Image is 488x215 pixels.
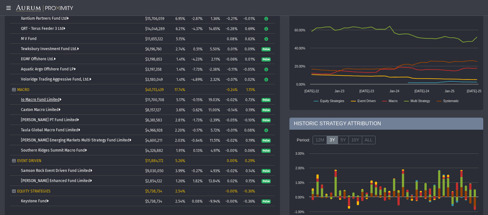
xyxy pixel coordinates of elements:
[222,105,240,115] td: -0.14%
[187,135,205,145] td: -0.64%
[240,54,257,64] td: 0.01%
[225,189,238,193] div: -0.00%
[187,54,205,64] td: -4.23%
[176,27,185,31] span: 6.21%
[222,135,240,145] td: -0.02%
[205,125,222,135] td: 5.72%
[261,179,271,183] a: Pulse
[176,47,185,51] span: 2.74%
[222,94,240,105] td: -0.02%
[261,149,271,153] span: Pulse
[335,89,344,93] text: Jan-23
[176,108,185,112] span: 3.61%
[240,176,257,186] td: 0.15%
[261,97,271,102] a: Pulse
[176,37,185,41] span: 5.15%
[222,196,240,206] td: -0.00%
[295,65,305,68] text: 20.00%
[240,135,257,145] td: 0.19%
[174,88,185,92] span: 17.74%
[145,98,164,102] span: $11,700,708
[17,159,41,163] span: EVENT DRIVEN
[222,44,240,54] td: 0.01%
[205,115,222,125] td: -2.39%
[175,199,185,204] span: 2.54%
[222,115,240,125] td: -0.05%
[176,98,185,102] span: 5.17%
[261,98,271,102] span: Pulse
[222,13,240,23] td: -0.21%
[222,23,240,34] td: -0.28%
[240,166,257,176] td: 0.14%
[21,47,79,51] a: Tewksbury Investment Fund Ltd.
[240,105,257,115] td: 0.19%
[261,169,271,173] span: Pulse
[242,189,255,193] div: -0.36%
[240,44,257,54] td: 0.09%
[176,179,185,183] span: 1.26%
[21,67,76,71] a: Aquatic Argo Offshore Fund LP
[296,83,305,86] text: 0.00%
[349,136,362,145] label: 10Y
[261,47,271,51] a: Pulse
[16,5,73,12] img: Aurum-Proximity%20white.svg
[176,77,185,82] span: 1.41%
[261,139,271,143] span: Pulse
[295,181,304,185] text: 1.00%
[225,88,238,92] div: -0.24%
[21,26,65,31] a: QRT - Torus Feeder 3 Ltd
[240,23,257,34] td: 0.69%
[261,108,271,113] span: Pulse
[240,145,257,155] td: 0.06%
[21,57,56,61] a: EGMF Offshore Ltd.
[443,99,459,103] text: Systematic
[175,169,185,173] span: 3.99%
[222,176,240,186] td: 0.02%
[362,136,376,145] label: ALL
[17,88,29,92] span: MACRO
[261,168,271,173] a: Pulse
[205,44,222,54] td: 5.50%
[21,16,69,21] a: Xantium Partners Fund Ltd
[261,118,271,123] span: Pulse
[21,36,37,41] a: M V Fund
[187,105,205,115] td: -3.62%
[145,159,163,163] span: $11,884,172
[261,47,271,52] span: Pulse
[240,74,257,84] td: 0.02%
[205,105,222,115] td: 11.00%
[225,159,238,163] div: 0.00%
[295,196,304,199] text: 0.00%
[222,74,240,84] td: -0.07%
[145,148,163,153] span: $4,326,882
[295,166,304,170] text: 2.00%
[205,135,222,145] td: 11.51%
[21,148,87,153] a: Southern Ridges Summit Macro Fund
[205,166,222,176] td: 4.93%
[187,23,205,34] td: -4.37%
[261,57,271,62] span: Pulse
[175,16,185,21] span: 6.95%
[187,125,205,135] td: -0.17%
[21,179,92,183] a: [PERSON_NAME] Enhanced Fund Limited
[313,136,327,145] label: 12M
[359,89,374,93] text: [DATE]-23
[175,159,185,163] span: 5.26%
[415,89,429,93] text: [DATE]-24
[294,210,304,214] text: -1.00%
[240,115,257,125] td: -0.10%
[390,89,399,93] text: Jan-24
[145,169,164,173] span: $9,030,050
[175,128,185,133] span: 2.20%
[187,145,205,155] td: 0.13%
[242,88,255,92] div: 1.15%
[261,57,271,61] a: Pulse
[289,118,483,130] div: HISTORIC STRATEGY ATTRIBUTION
[21,138,131,142] a: [PERSON_NAME] Emerging Markets Multi-Strategy Fund Limited
[187,74,205,84] td: -4.89%
[187,166,205,176] td: -0.27%
[261,179,271,184] span: Pulse
[145,16,164,21] span: $15,706,059
[145,108,161,112] span: $8,157,127
[145,138,162,143] span: $4,600,211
